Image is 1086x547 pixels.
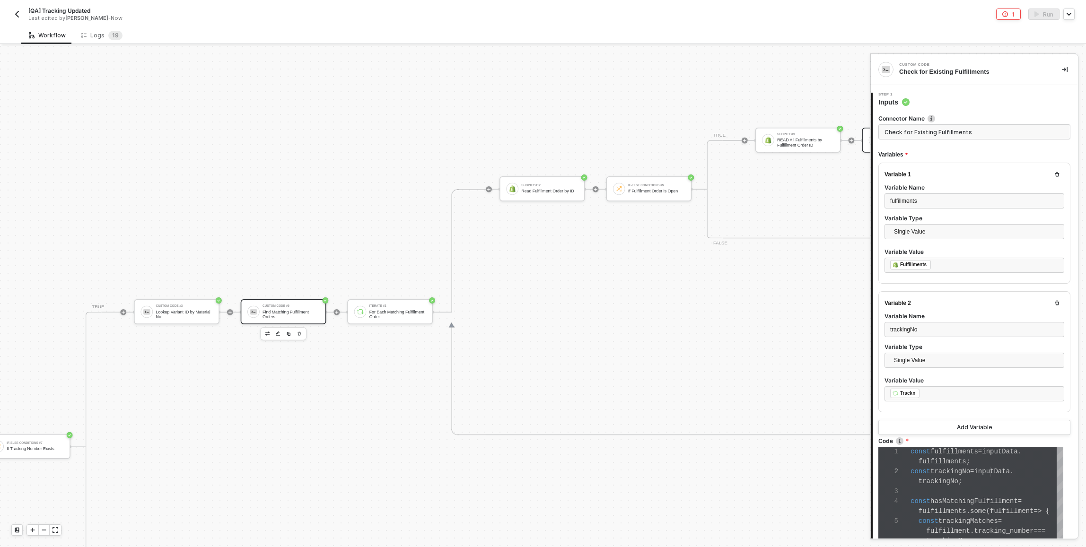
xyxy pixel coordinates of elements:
[273,329,282,338] button: edit-cred
[878,149,908,161] span: Variables
[777,133,834,136] div: Shopify #9
[1033,507,1042,515] span: =>
[986,507,990,515] span: (
[957,424,992,431] div: Add Variable
[92,303,104,310] div: TRUE
[11,9,23,20] button: back
[216,297,222,304] span: icon-success-page
[7,446,63,451] div: If Tracking Number Exists
[885,343,1064,351] label: Variable Type
[899,68,1047,76] div: Check for Existing Fulfillments
[29,32,66,39] div: Workflow
[593,187,598,191] span: icon-play
[1028,9,1060,20] button: activateRun
[67,432,73,438] span: icon-success-page
[958,478,962,485] span: ;
[885,214,1064,222] label: Variable Type
[323,297,329,304] span: icon-success-page
[878,496,898,506] div: 4
[927,537,966,545] span: trackingNo
[911,448,930,455] span: const
[13,10,21,18] img: back
[930,468,970,475] span: trackingNo
[765,137,771,143] img: icon
[878,93,910,96] span: Step 1
[885,171,911,179] div: Variable 1
[1018,448,1022,455] span: .
[143,308,150,315] img: icon
[521,189,578,193] div: Read Fulfillment Order by ID
[509,185,516,192] img: icon
[885,312,1064,320] label: Variable Name
[628,189,685,193] div: If Fulfillment Order is Open
[688,174,694,181] span: icon-success-page
[369,304,426,307] div: Iterate #2
[996,9,1021,20] button: 1
[429,297,435,304] span: icon-success-page
[878,486,898,496] div: 3
[28,15,521,22] div: Last edited by - Now
[849,138,854,143] span: icon-play
[265,331,270,335] img: edit-cred
[276,331,280,336] img: edit-cred
[28,7,90,15] span: [QA] Tracking Updated
[966,507,970,515] span: .
[628,184,685,187] div: If-Else Conditions #5
[878,124,1070,139] input: Enter description
[250,308,257,315] img: icon
[893,262,898,268] img: fieldIcon
[1046,507,1050,515] span: {
[900,389,915,398] div: Trackn
[1033,527,1045,535] span: ===
[998,517,1002,525] span: =
[930,448,978,455] span: fulfillments
[966,458,970,465] span: ;
[919,478,958,485] span: trackingNo
[930,497,1018,505] span: hasMatchingFulfillment
[521,184,578,187] div: Shopify #12
[890,198,917,204] span: fulfillments
[893,391,898,396] img: fieldIcon
[885,183,1064,191] label: Variable Name
[263,329,272,338] button: edit-cred
[53,527,58,533] span: icon-expand
[896,437,903,445] img: icon-info
[121,310,126,314] span: icon-play
[900,260,927,269] div: Fulfillments
[899,63,1041,67] div: Custom Code
[777,138,834,147] div: READ All Fulfillments by Fulfillment Order ID
[713,131,726,139] div: TRUE
[1018,497,1022,505] span: =
[990,507,1033,515] span: fulfillment
[974,527,1033,535] span: tracking_number
[878,97,910,107] span: Inputs
[970,507,986,515] span: some
[894,225,1059,239] span: Single Value
[978,448,982,455] span: =
[882,65,890,74] img: integration-icon
[878,114,1070,122] label: Connector Name
[112,32,115,39] span: 1
[885,376,1064,384] label: Variable Value
[885,248,1064,256] label: Variable Value
[885,299,911,307] div: Variable 2
[919,458,966,465] span: fulfillments
[7,442,63,444] div: If-Else Conditions #7
[284,329,293,338] button: copy-block
[369,309,426,319] div: For Each Matching Fulfillment Order
[938,517,998,525] span: trackingMatches
[919,517,938,525] span: const
[1062,67,1068,72] span: icon-collapse-right
[878,420,1070,435] button: Add Variable
[287,331,291,336] img: copy-block
[970,527,974,535] span: .
[108,31,123,40] sup: 19
[41,527,47,533] span: icon-minus
[115,32,119,39] span: 9
[156,304,213,307] div: Custom Code #3
[743,138,747,143] span: icon-play
[982,448,1018,455] span: inputData
[581,174,587,181] span: icon-success-page
[878,516,898,526] div: 5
